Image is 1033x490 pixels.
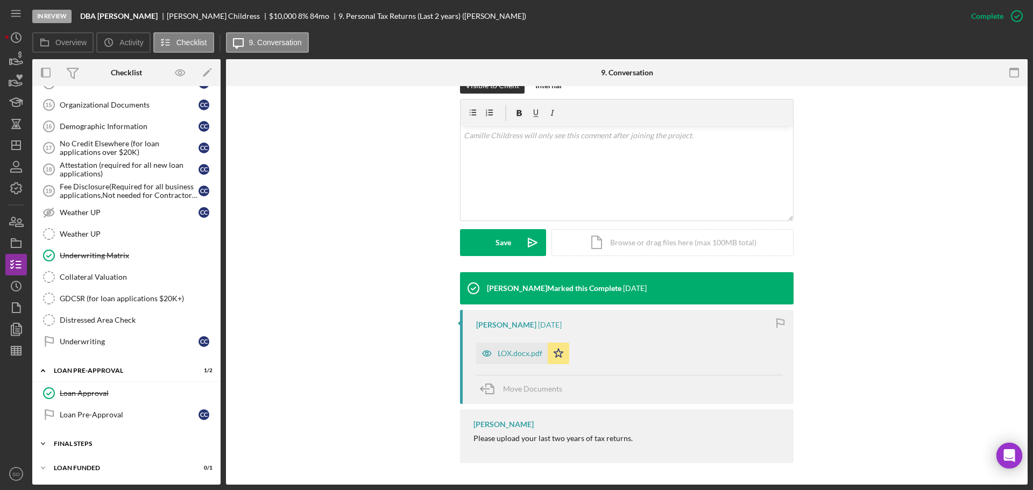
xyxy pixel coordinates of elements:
div: LOX.docx.pdf [498,349,542,358]
button: Overview [32,32,94,53]
tspan: 17 [45,145,52,151]
button: 9. Conversation [226,32,309,53]
time: 2025-10-10 17:55 [538,321,562,329]
div: GDCSR (for loan applications $20K+) [60,294,215,303]
text: SO [12,471,20,477]
div: C C [199,336,209,347]
div: [PERSON_NAME] [476,321,536,329]
tspan: 18 [45,166,52,173]
label: Checklist [176,38,207,47]
div: Loan Approval [60,389,215,397]
div: 9. Personal Tax Returns (Last 2 years) ([PERSON_NAME]) [338,12,526,20]
tspan: 16 [45,123,52,130]
div: In Review [32,10,72,23]
div: No Credit Elsewhere (for loan applications over $20K) [60,139,199,157]
div: Collateral Valuation [60,273,215,281]
a: 18Attestation (required for all new loan applications)CC [38,159,215,180]
a: Distressed Area Check [38,309,215,331]
div: Checklist [111,68,142,77]
button: Complete [960,5,1028,27]
span: $10,000 [269,11,296,20]
button: Visible to Client [460,77,525,94]
div: 84 mo [310,12,329,20]
div: Demographic Information [60,122,199,131]
button: Move Documents [476,375,573,402]
div: Complete [971,5,1003,27]
div: C C [199,186,209,196]
a: Weather UPCC [38,202,215,223]
a: 19Fee Disclosure(Required for all business applications,Not needed for Contractor loans)CC [38,180,215,202]
a: Underwriting Matrix [38,245,215,266]
div: C C [199,409,209,420]
div: Save [496,229,511,256]
button: SO [5,463,27,485]
div: Visible to Client [465,77,519,94]
span: Move Documents [503,384,562,393]
time: 2025-10-10 17:55 [623,284,647,293]
div: 1 / 2 [193,367,213,374]
div: FINAL STEPS [54,441,207,447]
button: Save [460,229,546,256]
div: Underwriting [60,337,199,346]
div: C C [199,100,209,110]
div: C C [199,121,209,132]
div: Organizational Documents [60,101,199,109]
div: [PERSON_NAME] Marked this Complete [487,284,621,293]
button: Checklist [153,32,214,53]
tspan: 15 [45,102,52,108]
a: 16Demographic InformationCC [38,116,215,137]
div: Underwriting Matrix [60,251,215,260]
button: LOX.docx.pdf [476,343,569,364]
b: DBA [PERSON_NAME] [80,12,158,20]
button: Internal [530,77,567,94]
label: Overview [55,38,87,47]
div: Loan Pre-Approval [60,410,199,419]
div: Fee Disclosure(Required for all business applications,Not needed for Contractor loans) [60,182,199,200]
div: C C [199,143,209,153]
div: Distressed Area Check [60,316,215,324]
div: LOAN FUNDED [54,465,186,471]
div: C C [199,207,209,218]
div: 9. Conversation [601,68,653,77]
label: 9. Conversation [249,38,302,47]
div: Weather UP [60,230,215,238]
a: Weather UP [38,223,215,245]
tspan: 19 [45,188,52,194]
a: GDCSR (for loan applications $20K+) [38,288,215,309]
button: Activity [96,32,150,53]
a: UnderwritingCC [38,331,215,352]
div: 8 % [298,12,308,20]
a: 15Organizational DocumentsCC [38,94,215,116]
a: Loan Pre-ApprovalCC [38,404,215,425]
a: Loan Approval [38,382,215,404]
div: C C [199,164,209,175]
a: 17No Credit Elsewhere (for loan applications over $20K)CC [38,137,215,159]
div: [PERSON_NAME] [473,420,534,429]
div: Attestation (required for all new loan applications) [60,161,199,178]
div: Weather UP [60,208,199,217]
a: Collateral Valuation [38,266,215,288]
label: Activity [119,38,143,47]
div: Internal [535,77,562,94]
div: 0 / 1 [193,465,213,471]
div: Open Intercom Messenger [996,443,1022,468]
div: [PERSON_NAME] Childress [167,12,269,20]
div: Please upload your last two years of tax returns. [473,434,633,443]
div: LOAN PRE-APPROVAL [54,367,186,374]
